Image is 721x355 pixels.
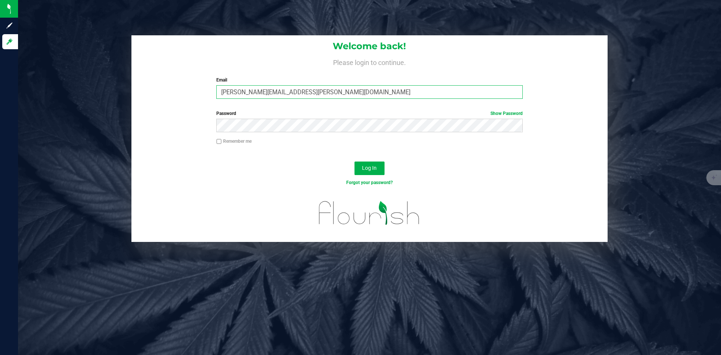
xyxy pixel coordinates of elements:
[131,41,608,51] h1: Welcome back!
[216,138,252,145] label: Remember me
[362,165,377,171] span: Log In
[216,139,222,144] input: Remember me
[310,194,429,232] img: flourish_logo.svg
[490,111,523,116] a: Show Password
[6,22,13,29] inline-svg: Sign up
[346,180,393,185] a: Forgot your password?
[216,77,522,83] label: Email
[131,57,608,66] h4: Please login to continue.
[354,162,385,175] button: Log In
[216,111,236,116] span: Password
[6,38,13,45] inline-svg: Log in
